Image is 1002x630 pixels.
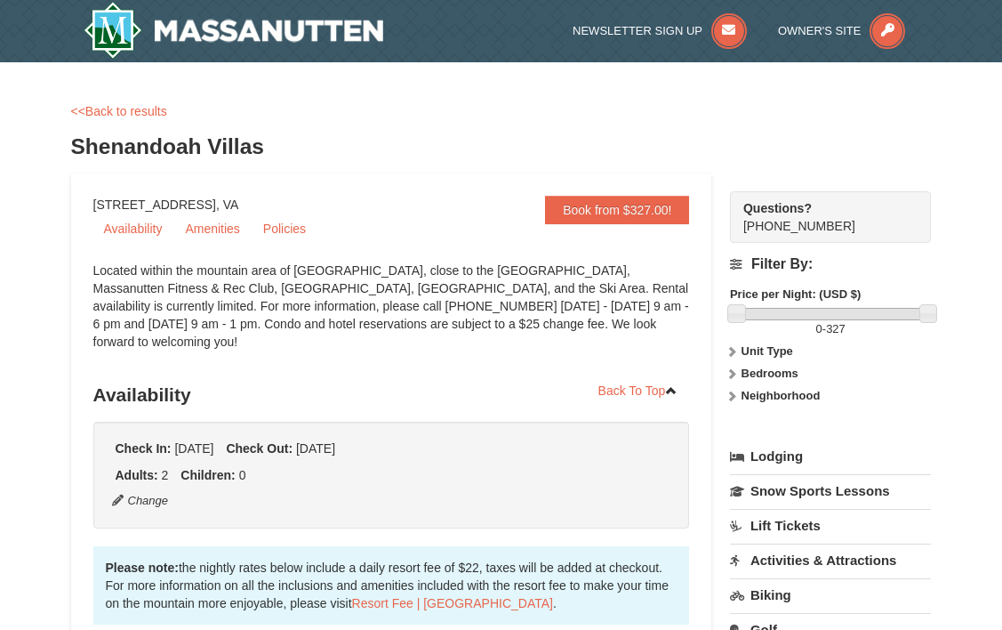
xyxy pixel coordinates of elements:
img: Massanutten Resort Logo [84,2,384,59]
span: Newsletter Sign Up [573,24,702,37]
a: Newsletter Sign Up [573,24,747,37]
strong: Check Out: [226,441,293,456]
a: Lodging [730,440,932,472]
a: Book from $327.00! [545,196,689,224]
strong: Neighborhood [741,389,821,402]
a: Activities & Attractions [730,544,932,577]
a: <<Back to results [71,104,167,118]
a: Biking [730,578,932,611]
label: - [730,320,932,338]
a: Availability [93,215,173,242]
strong: Questions? [743,201,812,215]
strong: Children: [180,468,235,482]
span: [DATE] [296,441,335,456]
strong: Bedrooms [741,367,798,380]
span: [PHONE_NUMBER] [743,199,900,233]
a: Back To Top [587,377,690,404]
a: Massanutten Resort [84,2,384,59]
strong: Check In: [116,441,172,456]
a: Lift Tickets [730,509,932,542]
h3: Shenandoah Villas [71,129,932,165]
strong: Price per Night: (USD $) [730,287,861,301]
a: Amenities [174,215,250,242]
a: Snow Sports Lessons [730,474,932,507]
div: Located within the mountain area of [GEOGRAPHIC_DATA], close to the [GEOGRAPHIC_DATA], Massanutte... [93,262,690,368]
a: Owner's Site [778,24,906,37]
strong: Please note: [106,561,179,575]
h3: Availability [93,377,690,413]
a: Policies [253,215,317,242]
strong: Adults: [116,468,158,482]
h4: Filter By: [730,256,932,272]
strong: Unit Type [741,344,793,358]
a: Resort Fee | [GEOGRAPHIC_DATA] [352,596,553,610]
span: 327 [826,322,846,335]
span: Owner's Site [778,24,862,37]
span: 0 [239,468,246,482]
span: [DATE] [174,441,213,456]
button: Change [111,491,170,511]
span: 2 [162,468,169,482]
span: 0 [816,322,822,335]
div: the nightly rates below include a daily resort fee of $22, taxes will be added at checkout. For m... [93,546,690,625]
